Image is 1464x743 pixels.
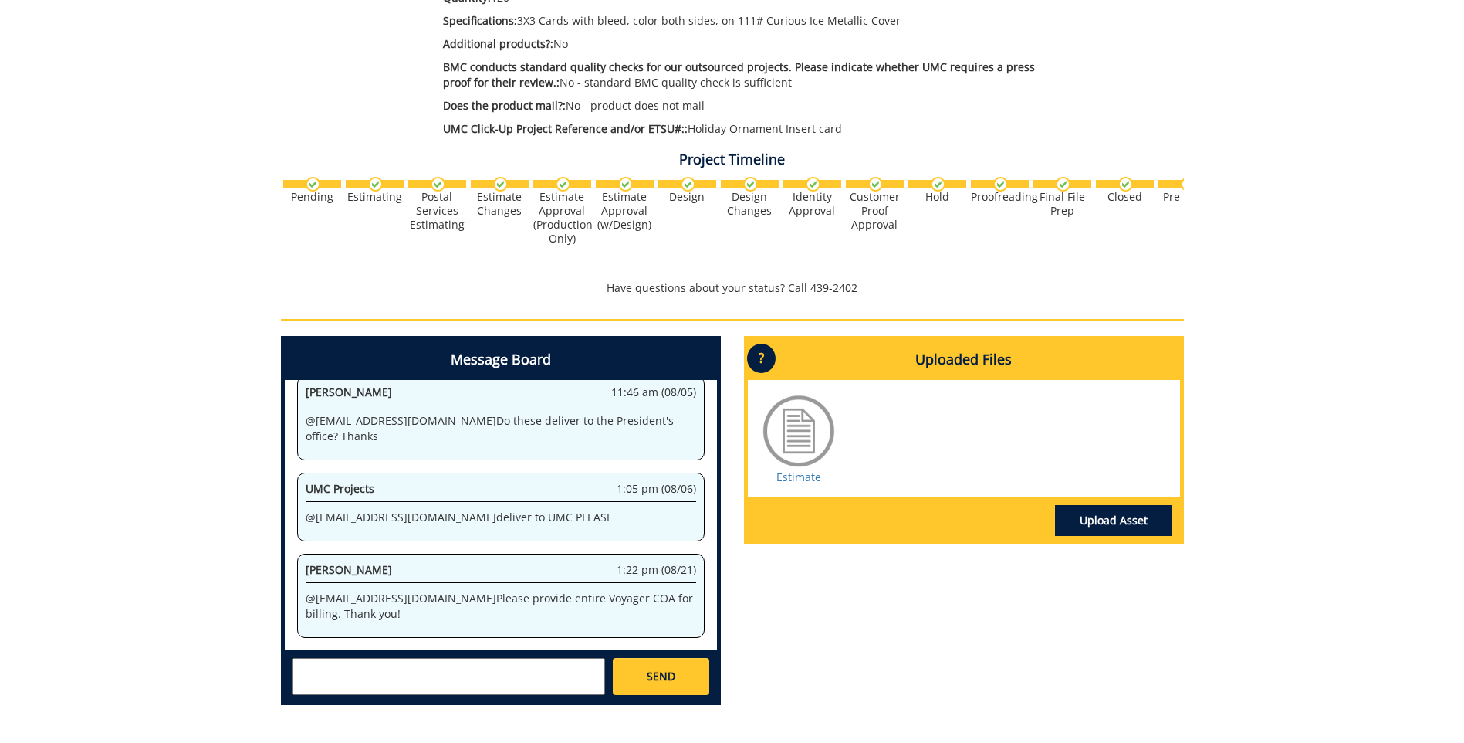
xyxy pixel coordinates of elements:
span: 1:22 pm (08/21) [617,562,696,578]
div: Closed [1096,190,1154,204]
img: checkmark [556,177,570,192]
img: checkmark [806,177,820,192]
div: Hold [908,190,966,204]
div: Customer Proof Approval [846,190,904,232]
div: Final File Prep [1033,190,1091,218]
div: Identity Approval [783,190,841,218]
p: @ [EMAIL_ADDRESS][DOMAIN_NAME] Please provide entire Voyager COA for billing. Thank you! [306,591,696,622]
p: @ [EMAIL_ADDRESS][DOMAIN_NAME] Do these deliver to the President's office? Thanks [306,413,696,444]
div: Estimating [346,190,404,204]
span: SEND [647,669,675,684]
p: No [443,36,1047,52]
p: No - product does not mail [443,98,1047,114]
div: Estimate Approval (w/Design) [596,190,654,232]
div: Estimate Changes [471,190,529,218]
a: SEND [613,658,708,695]
p: Have questions about your status? Call 439-2402 [281,280,1184,296]
img: checkmark [868,177,883,192]
img: checkmark [1181,177,1195,192]
img: checkmark [493,177,508,192]
div: Design [658,190,716,204]
img: checkmark [681,177,695,192]
div: Pre-Press [1158,190,1216,204]
div: Postal Services Estimating [408,190,466,232]
div: Design Changes [721,190,779,218]
span: 11:46 am (08/05) [611,385,696,400]
p: No - standard BMC quality check is sufficient [443,59,1047,90]
img: checkmark [1056,177,1070,192]
span: UMC Click-Up Project Reference and/or ETSU#:: [443,121,688,136]
h4: Message Board [285,340,717,380]
textarea: messageToSend [292,658,605,695]
img: checkmark [431,177,445,192]
img: checkmark [931,177,945,192]
span: Specifications: [443,13,517,28]
p: @ [EMAIL_ADDRESS][DOMAIN_NAME] deliver to UMC PLEASE [306,510,696,525]
p: Holiday Ornament Insert card [443,121,1047,137]
span: Does the product mail?: [443,98,566,113]
a: Upload Asset [1055,505,1172,536]
span: [PERSON_NAME] [306,385,392,399]
img: checkmark [368,177,383,192]
span: [PERSON_NAME] [306,562,392,577]
h4: Project Timeline [281,152,1184,168]
div: Estimate Approval (Production-Only) [533,190,591,246]
span: UMC Projects [306,481,374,496]
p: ? [747,344,776,373]
h4: Uploaded Files [748,340,1180,380]
span: Additional products?: [443,36,553,51]
img: checkmark [306,177,320,192]
img: checkmark [618,177,633,192]
span: 1:05 pm (08/06) [617,481,696,497]
a: Estimate [776,470,821,484]
div: Proofreading [971,190,1029,204]
img: checkmark [993,177,1008,192]
div: Pending [283,190,341,204]
img: checkmark [743,177,758,192]
span: BMC conducts standard quality checks for our outsourced projects. Please indicate whether UMC req... [443,59,1035,90]
img: checkmark [1118,177,1133,192]
p: 3X3 Cards with bleed, color both sides, on 111# Curious Ice Metallic Cover [443,13,1047,29]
